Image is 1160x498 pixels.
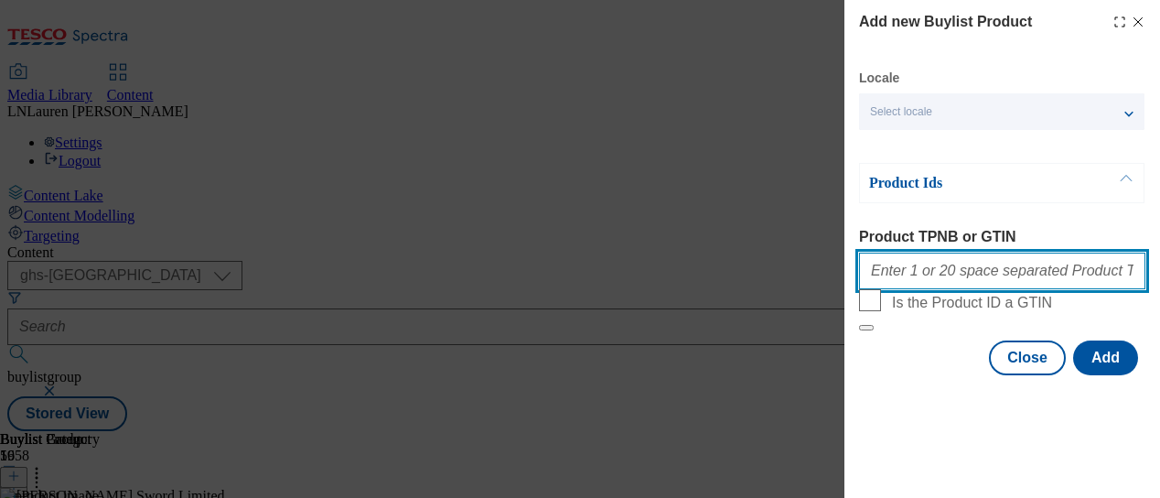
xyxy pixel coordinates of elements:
span: Select locale [870,105,932,119]
label: Locale [859,73,899,83]
p: Product Ids [869,174,1061,192]
button: Add [1073,341,1138,375]
button: Select locale [859,93,1144,130]
span: Is the Product ID a GTIN [892,295,1052,311]
label: Product TPNB or GTIN [859,229,1145,245]
input: Enter 1 or 20 space separated Product TPNB or GTIN [859,253,1145,289]
button: Close [989,341,1066,375]
h4: Add new Buylist Product [859,11,1032,33]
